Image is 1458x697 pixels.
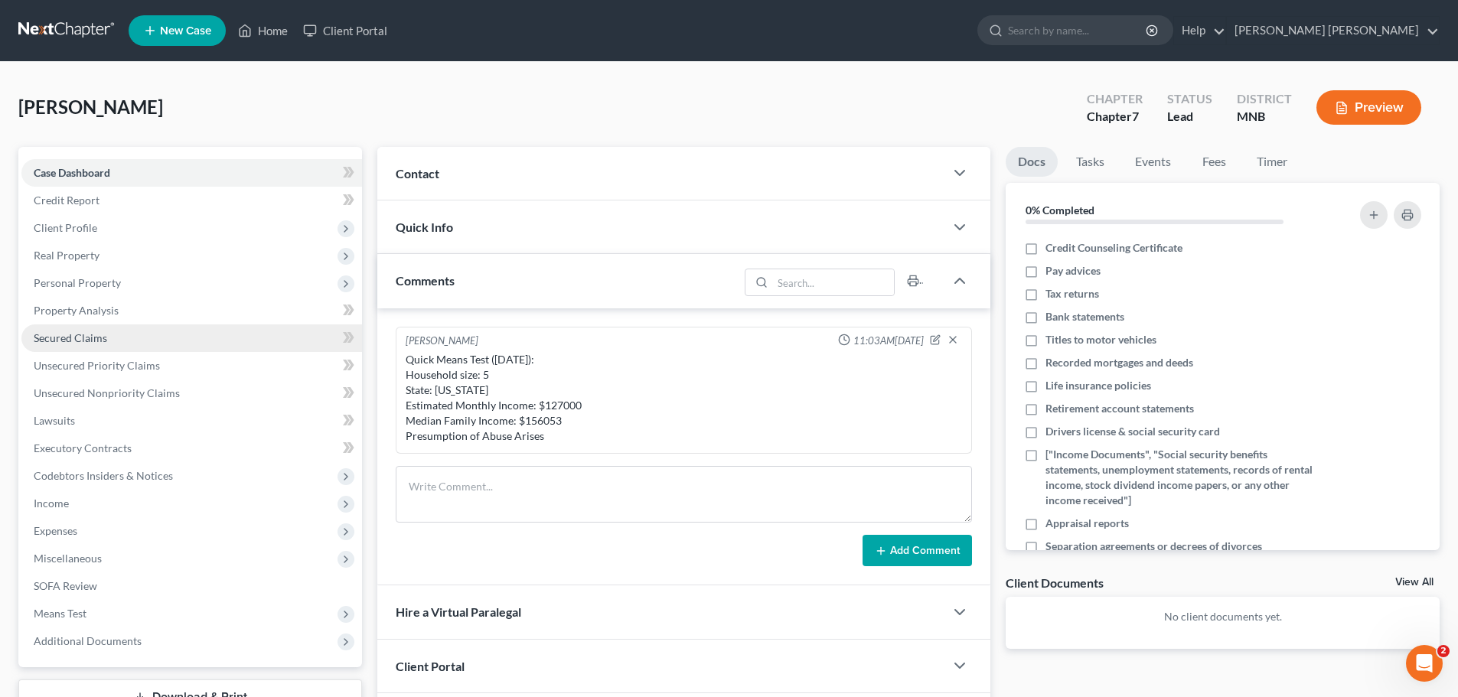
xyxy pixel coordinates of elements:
span: Personal Property [34,276,121,289]
span: Expenses [34,524,77,537]
a: Unsecured Nonpriority Claims [21,379,362,407]
span: 11:03AM[DATE] [853,334,924,348]
span: Property Analysis [34,304,119,317]
span: Means Test [34,607,86,620]
a: Lawsuits [21,407,362,435]
a: Secured Claims [21,324,362,352]
span: Credit Report [34,194,99,207]
a: Executory Contracts [21,435,362,462]
span: Recorded mortgages and deeds [1045,355,1193,370]
p: No client documents yet. [1018,609,1427,624]
span: New Case [160,25,211,37]
a: Fees [1189,147,1238,177]
div: Client Documents [1006,575,1104,591]
span: Titles to motor vehicles [1045,332,1156,347]
span: Tax returns [1045,286,1099,301]
span: Hire a Virtual Paralegal [396,604,521,619]
span: Life insurance policies [1045,378,1151,393]
a: Home [230,17,295,44]
span: Client Portal [396,659,465,673]
span: SOFA Review [34,579,97,592]
a: Tasks [1064,147,1117,177]
button: Preview [1316,90,1421,125]
span: Unsecured Priority Claims [34,359,160,372]
span: Client Profile [34,221,97,234]
span: Miscellaneous [34,552,102,565]
input: Search by name... [1008,16,1148,44]
span: Contact [396,166,439,181]
span: Real Property [34,249,99,262]
div: Lead [1167,108,1212,125]
span: Retirement account statements [1045,401,1194,416]
a: Case Dashboard [21,159,362,187]
a: Client Portal [295,17,395,44]
a: Timer [1244,147,1300,177]
strong: 0% Completed [1026,204,1094,217]
span: Lawsuits [34,414,75,427]
span: 7 [1132,109,1139,123]
iframe: Intercom live chat [1406,645,1443,682]
a: Property Analysis [21,297,362,324]
a: SOFA Review [21,572,362,600]
div: Chapter [1087,90,1143,108]
span: [PERSON_NAME] [18,96,163,118]
a: Unsecured Priority Claims [21,352,362,379]
div: Status [1167,90,1212,108]
a: Docs [1006,147,1058,177]
div: [PERSON_NAME] [406,334,478,349]
span: ["Income Documents", "Social security benefits statements, unemployment statements, records of re... [1045,447,1318,508]
input: Search... [773,269,895,295]
span: Secured Claims [34,331,107,344]
div: MNB [1237,108,1292,125]
div: Chapter [1087,108,1143,125]
span: Drivers license & social security card [1045,424,1220,439]
span: Executory Contracts [34,441,132,454]
a: Help [1174,17,1225,44]
span: Codebtors Insiders & Notices [34,469,173,482]
div: District [1237,90,1292,108]
span: Case Dashboard [34,166,110,179]
span: Income [34,497,69,510]
span: Bank statements [1045,309,1124,324]
span: Additional Documents [34,634,142,647]
span: Pay advices [1045,263,1101,278]
a: Credit Report [21,187,362,214]
a: View All [1395,577,1434,588]
span: Separation agreements or decrees of divorces [1045,539,1262,554]
a: Events [1123,147,1183,177]
span: Appraisal reports [1045,516,1129,531]
span: Comments [396,273,455,288]
span: 2 [1437,645,1450,657]
span: Unsecured Nonpriority Claims [34,386,180,399]
a: [PERSON_NAME] [PERSON_NAME] [1227,17,1439,44]
button: Add Comment [863,535,972,567]
div: Quick Means Test ([DATE]): Household size: 5 State: [US_STATE] Estimated Monthly Income: $127000 ... [406,352,962,444]
span: Quick Info [396,220,453,234]
span: Credit Counseling Certificate [1045,240,1182,256]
